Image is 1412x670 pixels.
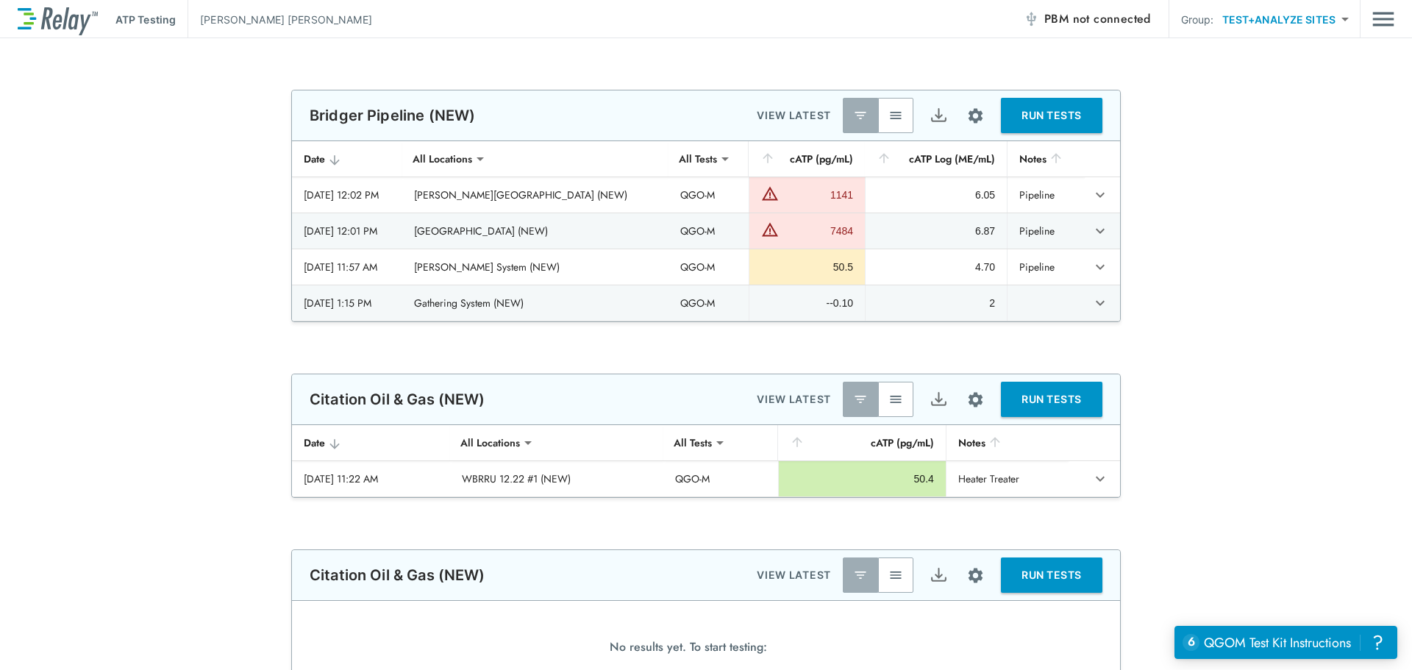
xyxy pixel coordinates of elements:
div: cATP (pg/mL) [790,434,933,452]
td: Pipeline [1007,249,1083,285]
div: 7484 [782,224,853,238]
span: No results yet. To start testing: [610,635,767,666]
div: [DATE] 11:57 AM [304,260,391,274]
div: 6.87 [877,224,995,238]
p: ATP Testing [115,12,176,27]
img: Warning [761,185,779,202]
span: PBM [1044,9,1151,29]
button: Site setup [956,556,995,595]
img: LuminUltra Relay [18,4,98,35]
img: Export Icon [930,391,948,409]
div: [DATE] 12:01 PM [304,224,391,238]
td: Heater Treater [946,461,1068,496]
div: cATP (pg/mL) [760,150,853,168]
img: Export Icon [930,107,948,125]
button: expand row [1088,218,1113,243]
p: Group: [1181,12,1214,27]
div: 1141 [782,188,853,202]
p: Citation Oil & Gas (NEW) [310,391,485,408]
button: RUN TESTS [1001,98,1102,133]
div: --0.10 [761,296,853,310]
p: Citation Oil & Gas (NEW) [310,566,485,584]
td: Gathering System (NEW) [402,285,668,321]
td: QGO-M [668,249,749,285]
td: QGO-M [668,177,749,213]
div: All Locations [402,144,482,174]
div: All Locations [450,428,530,457]
div: [DATE] 11:22 AM [304,471,438,486]
button: RUN TESTS [1001,557,1102,593]
button: Export [921,98,956,133]
img: Settings Icon [966,391,985,409]
p: Bridger Pipeline (NEW) [310,107,475,124]
span: not connected [1073,10,1151,27]
img: Warning [761,221,779,238]
button: expand row [1088,291,1113,316]
img: Export Icon [930,566,948,585]
button: Export [921,382,956,417]
td: QGO-M [668,285,749,321]
th: Date [292,141,402,177]
img: Latest [853,568,868,582]
img: Latest [853,392,868,407]
div: 4.70 [877,260,995,274]
div: Notes [1019,150,1072,168]
td: WBRRU 12.22 #1 (NEW) [450,461,663,496]
div: Notes [958,434,1056,452]
table: sticky table [292,141,1120,321]
div: [DATE] 12:02 PM [304,188,391,202]
p: VIEW LATEST [757,107,831,124]
img: Settings Icon [966,566,985,585]
th: Date [292,425,450,461]
button: Main menu [1372,5,1394,33]
td: QGO-M [663,461,778,496]
p: VIEW LATEST [757,566,831,584]
img: Settings Icon [966,107,985,125]
button: expand row [1088,182,1113,207]
div: 50.4 [791,471,933,486]
iframe: Resource center [1174,626,1397,659]
td: Pipeline [1007,213,1083,249]
button: RUN TESTS [1001,382,1102,417]
button: PBM not connected [1018,4,1157,34]
p: VIEW LATEST [757,391,831,408]
img: Latest [853,108,868,123]
table: sticky table [292,425,1120,497]
img: Drawer Icon [1372,5,1394,33]
td: [GEOGRAPHIC_DATA] (NEW) [402,213,668,249]
button: Site setup [956,380,995,419]
td: Pipeline [1007,177,1083,213]
div: 2 [877,296,995,310]
td: QGO-M [668,213,749,249]
button: Site setup [956,96,995,135]
div: 6.05 [877,188,995,202]
div: All Tests [668,144,727,174]
button: expand row [1088,466,1113,491]
div: [DATE] 1:15 PM [304,296,391,310]
img: View All [888,392,903,407]
img: Offline Icon [1024,12,1038,26]
div: All Tests [663,428,722,457]
td: [PERSON_NAME][GEOGRAPHIC_DATA] (NEW) [402,177,668,213]
img: View All [888,568,903,582]
button: expand row [1088,254,1113,279]
td: [PERSON_NAME] System (NEW) [402,249,668,285]
img: View All [888,108,903,123]
button: Export [921,557,956,593]
div: 50.5 [761,260,853,274]
div: cATP Log (ME/mL) [877,150,995,168]
p: [PERSON_NAME] [PERSON_NAME] [200,12,372,27]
